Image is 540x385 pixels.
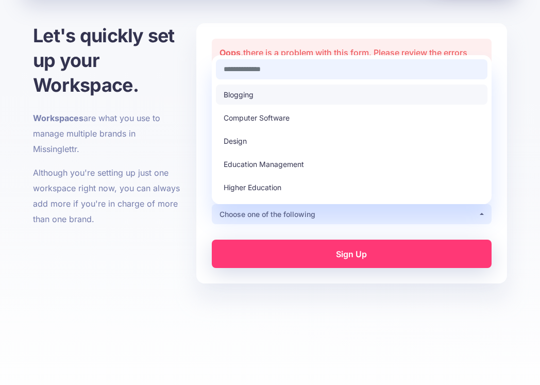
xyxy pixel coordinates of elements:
a: Sign Up [212,240,492,268]
span: Education Management [224,158,304,171]
p: are what you use to manage multiple brands in Missinglettr. [33,110,181,157]
div: Choose one of the following [220,208,478,221]
button: Choose one of the following [212,204,492,224]
span: Higher Education [224,181,281,194]
span: Design [224,135,247,147]
b: Workspaces [33,113,83,123]
span: Computer Software [224,112,290,124]
p: Although you're setting up just one workspace right now, you can always add more if you're in cha... [33,165,181,227]
strong: Oops, [220,47,243,58]
span: Blogging [224,89,254,101]
div: there is a problem with this form. Please review the errors below and try again. [212,39,492,79]
h1: Let's quickly set up your Workspace. [33,23,181,97]
input: Search [216,59,487,79]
